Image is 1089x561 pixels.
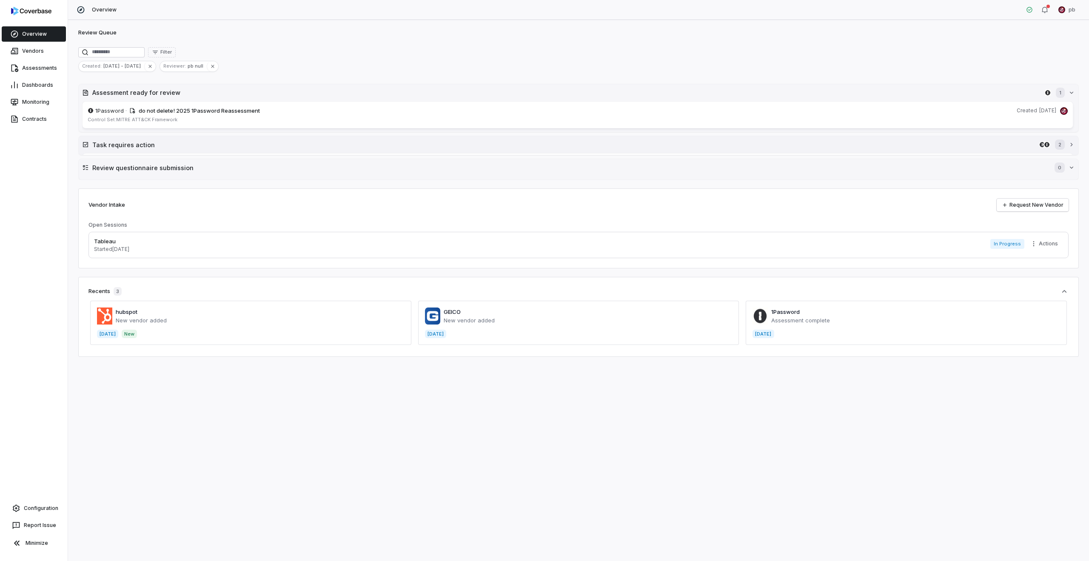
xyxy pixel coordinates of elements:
span: · [125,107,127,115]
span: 1Password [95,107,124,115]
h1: Review Queue [78,28,117,37]
span: Created [1017,107,1037,114]
span: Created : [79,62,103,70]
a: Contracts [2,111,66,127]
h2: Vendor Intake [88,201,125,209]
a: GEICO [444,308,461,315]
button: Recents3 [88,287,1069,296]
a: Configuration [3,501,64,516]
span: 3 [114,287,122,296]
span: Control Set: MITRE ATT&CK Framework [88,117,177,122]
div: Recents [88,287,122,296]
a: Assessments [2,60,66,76]
button: Assessment ready for review1password.com1 [79,84,1078,101]
span: Reviewer : [160,62,188,70]
span: Filter [160,49,172,55]
h2: Review questionnaire submission [92,163,1046,172]
p: Started [DATE] [94,246,129,253]
button: Task requires action1password.com1password.com2 [79,136,1078,153]
span: [DATE] - [DATE] [103,62,144,70]
button: Review questionnaire submission0 [79,159,1078,176]
h3: Open Sessions [88,222,127,228]
h2: Task requires action [92,140,1036,149]
button: Minimize [3,535,64,552]
span: 1 [1056,88,1065,98]
p: Tableau [94,237,129,246]
span: do not delete! 2025 1Password Reassessment [139,107,260,114]
img: logo-D7KZi-bG.svg [11,7,51,15]
span: Overview [92,6,117,13]
button: Report Issue [3,518,64,533]
a: Request New Vendor [997,199,1069,211]
a: Vendors [2,43,66,59]
span: 0 [1055,162,1065,173]
span: 2 [1055,140,1065,150]
a: 1password.com1Password· do not delete! 2025 1Password ReassessmentCreated[DATE]pb null avatarCont... [82,101,1073,129]
button: pb undefined avatarpb [1053,3,1080,16]
a: hubspot [116,308,137,315]
a: 1Password [771,308,800,315]
h2: Assessment ready for review [92,88,1041,97]
button: Filter [148,47,176,57]
img: pb undefined avatar [1058,6,1065,13]
a: TableauStarted[DATE]In ProgressMore actions [88,232,1069,258]
span: pb [1069,6,1075,13]
a: Overview [2,26,66,42]
button: More actions [1028,237,1063,250]
span: [DATE] [1039,107,1057,114]
span: In Progress [990,239,1024,249]
a: Monitoring [2,94,66,110]
a: Dashboards [2,77,66,93]
img: pb null avatar [1060,107,1068,115]
span: pb null [188,62,207,70]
